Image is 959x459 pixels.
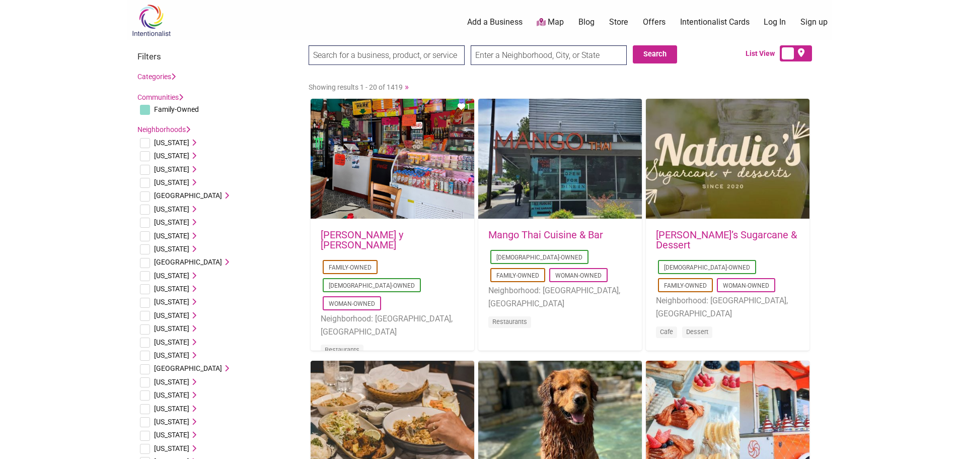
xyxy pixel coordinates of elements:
a: » [405,82,409,92]
span: [GEOGRAPHIC_DATA] [154,364,222,372]
a: Log In [764,17,786,28]
a: Woman-Owned [329,300,375,307]
a: Family-Owned [329,264,372,271]
input: Enter a Neighborhood, City, or State [471,45,627,65]
a: Mango Thai Cuisine & Bar [488,229,603,241]
span: [US_STATE] [154,338,189,346]
a: Woman-Owned [555,272,602,279]
a: Intentionalist Cards [680,17,750,28]
a: [DEMOGRAPHIC_DATA]-Owned [664,264,750,271]
span: List View [746,48,780,59]
span: [US_STATE] [154,218,189,226]
li: Neighborhood: [GEOGRAPHIC_DATA], [GEOGRAPHIC_DATA] [656,294,799,320]
a: Categories [137,73,176,81]
span: Family-Owned [154,105,199,113]
a: [DEMOGRAPHIC_DATA]-Owned [329,282,415,289]
a: Add a Business [467,17,523,28]
span: [US_STATE] [154,391,189,399]
span: [US_STATE] [154,232,189,240]
span: [GEOGRAPHIC_DATA] [154,191,222,200]
input: Search for a business, product, or service [309,45,465,65]
a: [DEMOGRAPHIC_DATA]-Owned [496,254,582,261]
li: Neighborhood: [GEOGRAPHIC_DATA], [GEOGRAPHIC_DATA] [321,312,464,338]
a: Blog [578,17,595,28]
span: [US_STATE] [154,245,189,253]
span: [GEOGRAPHIC_DATA] [154,258,222,266]
span: [US_STATE] [154,351,189,359]
a: Dessert [686,328,708,336]
img: Intentionalist [127,4,175,37]
button: Search [633,45,677,63]
span: [US_STATE] [154,444,189,452]
h3: Filters [137,51,299,61]
span: [US_STATE] [154,272,189,280]
a: Family-Owned [664,282,707,289]
a: Sign up [800,17,828,28]
a: Restaurants [492,318,527,325]
span: [US_STATE] [154,311,189,319]
span: [US_STATE] [154,324,189,333]
span: [US_STATE] [154,418,189,426]
a: Offers [643,17,666,28]
span: [US_STATE] [154,285,189,293]
a: Communities [137,93,183,101]
span: [US_STATE] [154,139,189,147]
a: [PERSON_NAME] y [PERSON_NAME] [321,229,403,251]
span: Showing results 1 - 20 of 1419 [309,83,403,91]
a: [PERSON_NAME]’s Sugarcane & Dessert [656,229,797,251]
li: Neighborhood: [GEOGRAPHIC_DATA], [GEOGRAPHIC_DATA] [488,284,632,310]
a: Family-Owned [496,272,539,279]
span: [US_STATE] [154,178,189,186]
span: [US_STATE] [154,405,189,413]
a: Neighborhoods [137,125,190,134]
a: Woman-Owned [723,282,769,289]
span: [US_STATE] [154,165,189,173]
span: [US_STATE] [154,431,189,439]
a: Store [609,17,628,28]
a: Map [537,17,564,28]
span: [US_STATE] [154,152,189,160]
span: [US_STATE] [154,378,189,386]
span: [US_STATE] [154,205,189,213]
a: Restaurants [325,346,359,354]
span: [US_STATE] [154,298,189,306]
a: Cafe [660,328,673,336]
